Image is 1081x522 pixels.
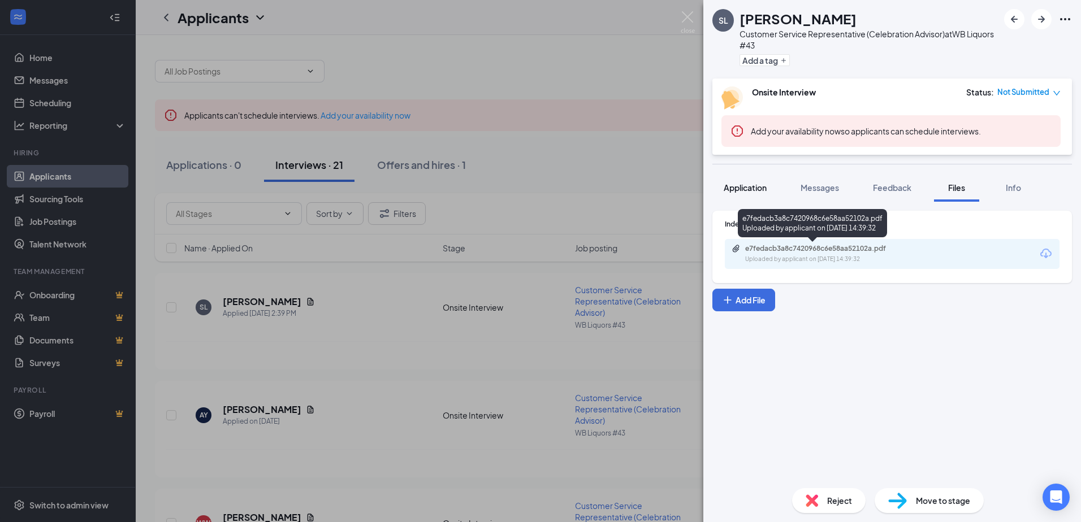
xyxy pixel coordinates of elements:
[948,182,965,193] span: Files
[1008,12,1021,26] svg: ArrowLeftNew
[732,244,915,264] a: Paperclipe7fedacb3a8c7420968c6e58aa52102a.pdfUploaded by applicant on [DATE] 14:39:32
[751,125,841,137] button: Add your availability now
[738,209,887,237] div: e7fedacb3a8c7420968c6e58aa52102a.pdf Uploaded by applicant on [DATE] 14:39:32
[722,294,733,306] svg: Plus
[1043,484,1070,511] div: Open Intercom Messenger
[732,244,741,253] svg: Paperclip
[1031,9,1052,29] button: ArrowRight
[724,182,767,193] span: Application
[740,9,857,28] h1: [PERSON_NAME]
[752,87,816,97] b: Onsite Interview
[1039,247,1053,260] svg: Download
[966,86,994,98] div: Status :
[827,494,852,507] span: Reject
[751,126,981,136] span: so applicants can schedule interviews.
[1006,182,1021,193] span: Info
[801,182,839,193] span: Messages
[740,28,998,51] div: Customer Service Representative (Celebration Advisor) at WB Liquors #43
[997,86,1049,98] span: Not Submitted
[1058,12,1072,26] svg: Ellipses
[1053,89,1061,97] span: down
[719,15,728,26] div: SL
[873,182,911,193] span: Feedback
[745,244,903,253] div: e7fedacb3a8c7420968c6e58aa52102a.pdf
[725,219,1060,229] div: Indeed Resume
[1004,9,1024,29] button: ArrowLeftNew
[916,494,970,507] span: Move to stage
[730,124,744,138] svg: Error
[745,255,915,264] div: Uploaded by applicant on [DATE] 14:39:32
[740,54,790,66] button: PlusAdd a tag
[712,289,775,311] button: Add FilePlus
[1035,12,1048,26] svg: ArrowRight
[780,57,787,64] svg: Plus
